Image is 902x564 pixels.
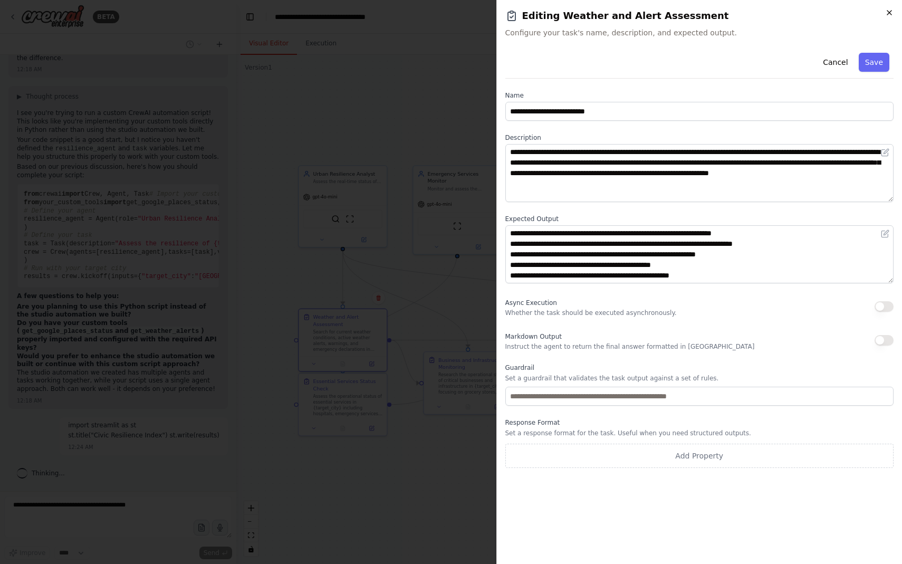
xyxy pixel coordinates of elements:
button: Cancel [817,53,854,72]
span: Async Execution [505,299,557,307]
button: Open in editor [879,227,891,240]
button: Save [859,53,889,72]
label: Response Format [505,418,894,427]
p: Set a guardrail that validates the task output against a set of rules. [505,374,894,383]
span: Markdown Output [505,333,562,340]
h2: Editing Weather and Alert Assessment [505,8,894,23]
label: Guardrail [505,364,894,372]
p: Whether the task should be executed asynchronously. [505,309,677,317]
label: Name [505,91,894,100]
p: Set a response format for the task. Useful when you need structured outputs. [505,429,894,437]
button: Add Property [505,444,894,468]
button: Open in editor [879,146,891,159]
label: Expected Output [505,215,894,223]
p: Instruct the agent to return the final answer formatted in [GEOGRAPHIC_DATA] [505,342,755,351]
label: Description [505,133,894,142]
span: Configure your task's name, description, and expected output. [505,27,894,38]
